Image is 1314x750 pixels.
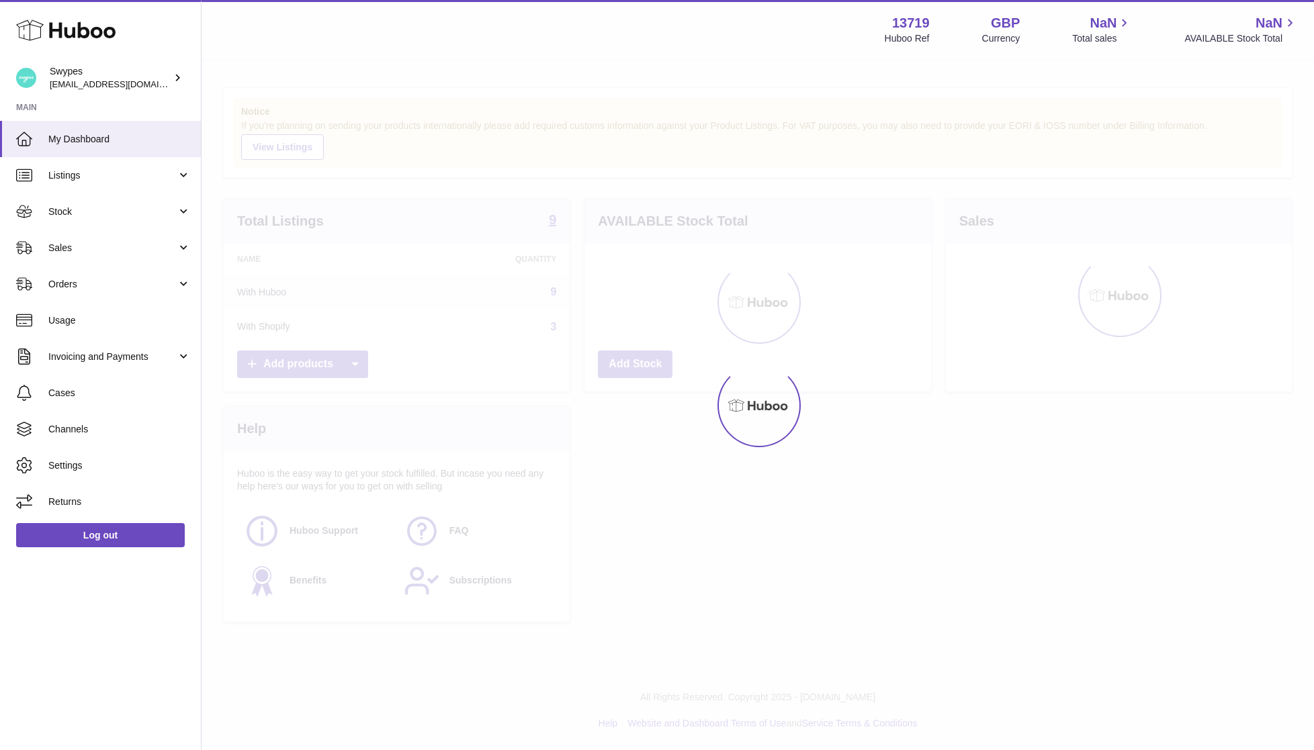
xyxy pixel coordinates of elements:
span: Total sales [1072,32,1132,45]
span: Settings [48,459,191,472]
span: Stock [48,205,177,218]
div: Huboo Ref [885,32,930,45]
strong: GBP [991,14,1020,32]
span: Cases [48,387,191,400]
span: [EMAIL_ADDRESS][DOMAIN_NAME] [50,79,198,89]
span: Invoicing and Payments [48,350,177,363]
a: NaN Total sales [1072,14,1132,45]
span: Listings [48,169,177,182]
span: Usage [48,314,191,327]
strong: 13719 [892,14,930,32]
span: Returns [48,496,191,508]
a: NaN AVAILABLE Stock Total [1184,14,1298,45]
span: Sales [48,242,177,254]
span: NaN [1090,14,1116,32]
span: AVAILABLE Stock Total [1184,32,1298,45]
span: My Dashboard [48,133,191,146]
span: Channels [48,423,191,436]
div: Currency [982,32,1020,45]
a: Log out [16,523,185,547]
div: Swypes [50,65,171,91]
span: Orders [48,278,177,291]
span: NaN [1256,14,1282,32]
img: hello@swypes.co.uk [16,68,36,88]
